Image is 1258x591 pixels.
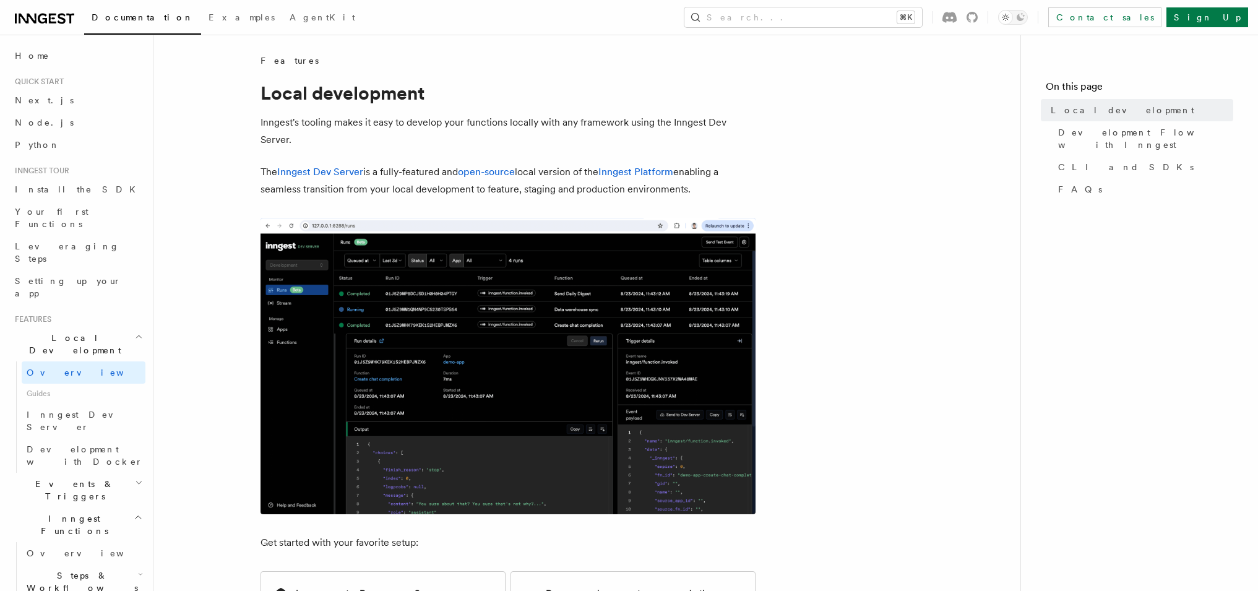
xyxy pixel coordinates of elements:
[10,178,145,201] a: Install the SDK
[22,384,145,403] span: Guides
[1166,7,1248,27] a: Sign Up
[15,207,88,229] span: Your first Functions
[1046,79,1233,99] h4: On this page
[1058,183,1102,196] span: FAQs
[15,118,74,127] span: Node.js
[22,542,145,564] a: Overview
[15,140,60,150] span: Python
[27,410,132,432] span: Inngest Dev Server
[10,270,145,304] a: Setting up your app
[261,163,756,198] p: The is a fully-featured and local version of the enabling a seamless transition from your local d...
[290,12,355,22] span: AgentKit
[10,235,145,270] a: Leveraging Steps
[209,12,275,22] span: Examples
[261,114,756,149] p: Inngest's tooling makes it easy to develop your functions locally with any framework using the In...
[15,276,121,298] span: Setting up your app
[10,473,145,507] button: Events & Triggers
[1058,126,1233,151] span: Development Flow with Inngest
[1058,161,1194,173] span: CLI and SDKs
[22,403,145,438] a: Inngest Dev Server
[201,4,282,33] a: Examples
[15,50,50,62] span: Home
[261,534,756,551] p: Get started with your favorite setup:
[10,77,64,87] span: Quick start
[10,134,145,156] a: Python
[15,184,143,194] span: Install the SDK
[261,218,756,514] img: The Inngest Dev Server on the Functions page
[10,166,69,176] span: Inngest tour
[1053,156,1233,178] a: CLI and SDKs
[277,166,363,178] a: Inngest Dev Server
[897,11,915,24] kbd: ⌘K
[10,314,51,324] span: Features
[1053,121,1233,156] a: Development Flow with Inngest
[10,332,135,356] span: Local Development
[27,548,154,558] span: Overview
[92,12,194,22] span: Documentation
[684,7,922,27] button: Search...⌘K
[261,54,319,67] span: Features
[22,361,145,384] a: Overview
[10,89,145,111] a: Next.js
[282,4,363,33] a: AgentKit
[27,444,143,467] span: Development with Docker
[10,512,134,537] span: Inngest Functions
[1048,7,1161,27] a: Contact sales
[10,507,145,542] button: Inngest Functions
[998,10,1028,25] button: Toggle dark mode
[10,45,145,67] a: Home
[10,478,135,503] span: Events & Triggers
[1053,178,1233,201] a: FAQs
[458,166,515,178] a: open-source
[1051,104,1194,116] span: Local development
[15,241,119,264] span: Leveraging Steps
[261,82,756,104] h1: Local development
[27,368,154,377] span: Overview
[15,95,74,105] span: Next.js
[598,166,673,178] a: Inngest Platform
[10,201,145,235] a: Your first Functions
[10,327,145,361] button: Local Development
[84,4,201,35] a: Documentation
[10,361,145,473] div: Local Development
[10,111,145,134] a: Node.js
[1046,99,1233,121] a: Local development
[22,438,145,473] a: Development with Docker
